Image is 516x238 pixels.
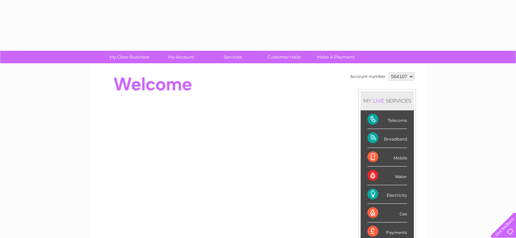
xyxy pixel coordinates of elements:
[367,148,407,167] div: Mobile
[256,51,312,63] a: Customer Help
[348,71,387,82] td: Account number
[308,51,364,63] a: Make A Payment
[367,204,407,222] div: Gas
[367,167,407,185] div: Water
[361,91,414,110] div: MY SERVICES
[205,51,261,63] a: Services
[371,98,386,104] div: LIVE
[101,51,157,63] a: My Clear Business
[367,129,407,148] div: Broadband
[153,51,209,63] a: My Account
[367,185,407,204] div: Electricity
[367,110,407,129] div: Telecoms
